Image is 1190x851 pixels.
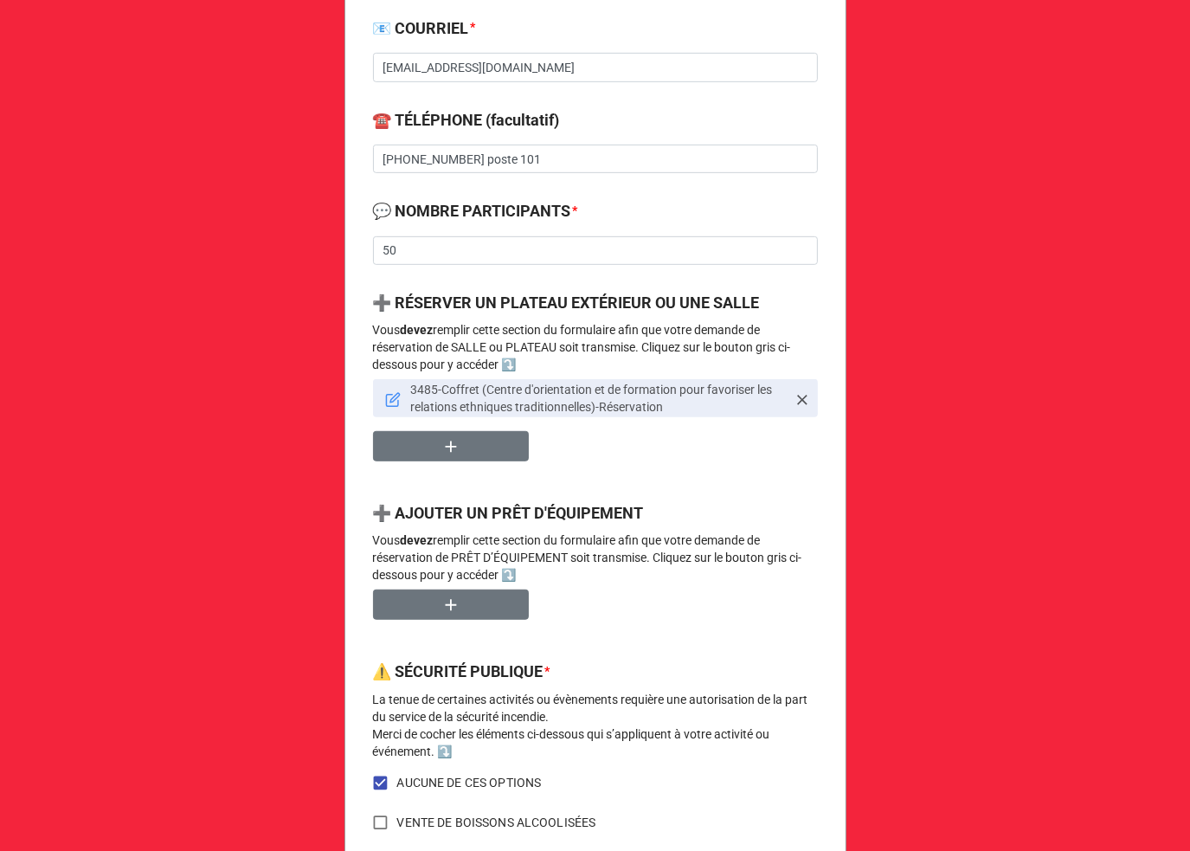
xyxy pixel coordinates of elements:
[373,108,560,132] label: ☎️ TÉLÉPHONE (facultatif)
[373,199,571,223] label: 💬 NOMBRE PARTICIPANTS
[373,16,469,41] label: 📧 COURRIEL
[373,691,818,760] p: La tenue de certaines activités ou évènements requière une autorisation de la part du service de ...
[397,774,542,792] span: AUCUNE DE CES OPTIONS
[373,321,818,373] p: Vous remplir cette section du formulaire afin que votre demande de réservation de SALLE ou PLATEA...
[373,532,818,583] p: Vous remplir cette section du formulaire afin que votre demande de réservation de PRÊT D’ÉQUIPEME...
[397,814,596,832] span: VENTE DE BOISSONS ALCOOLISÉES
[373,501,644,525] label: ➕ AJOUTER UN PRÊT D'ÉQUIPEMENT
[401,323,434,337] strong: devez
[411,381,787,416] p: 3485-Coffret (Centre d'orientation et de formation pour favoriser les relations ethniques traditi...
[373,291,760,315] label: ➕ RÉSERVER UN PLATEAU EXTÉRIEUR OU UNE SALLE
[401,533,434,547] strong: devez
[373,660,544,684] label: ⚠️ SÉCURITÉ PUBLIQUE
